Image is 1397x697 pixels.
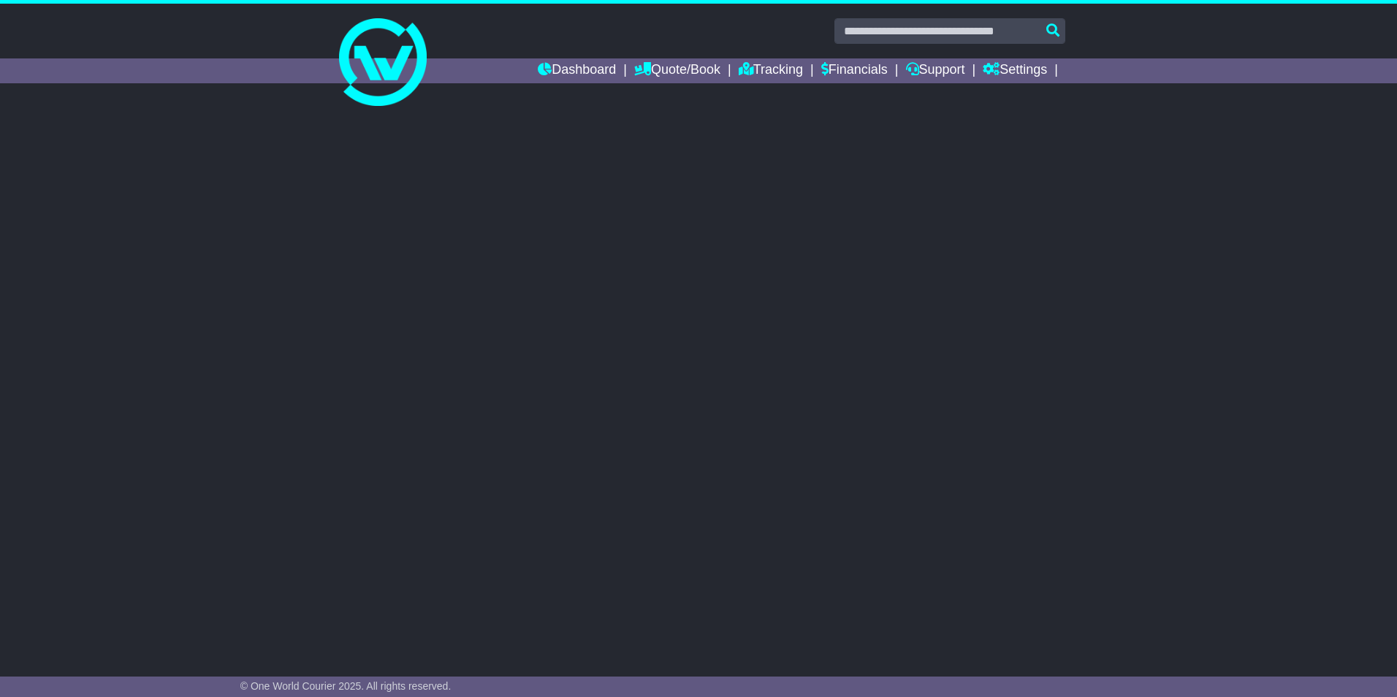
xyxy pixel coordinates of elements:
[739,58,803,83] a: Tracking
[240,680,452,692] span: © One World Courier 2025. All rights reserved.
[983,58,1047,83] a: Settings
[634,58,720,83] a: Quote/Book
[821,58,888,83] a: Financials
[538,58,616,83] a: Dashboard
[906,58,965,83] a: Support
